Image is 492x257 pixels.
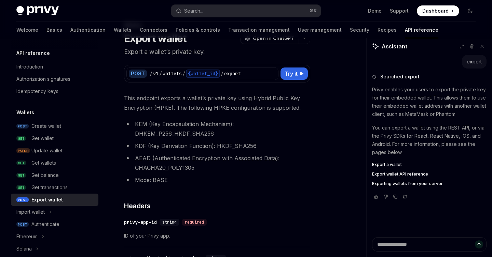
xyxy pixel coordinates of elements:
a: Demo [368,7,382,14]
a: PATCHUpdate wallet [11,145,98,157]
h5: Wallets [16,108,34,117]
div: / [159,70,162,77]
span: Export wallet API reference [372,171,428,177]
span: Export a wallet [372,162,402,167]
div: Introduction [16,63,43,71]
div: Solana [16,245,32,253]
a: API reference [405,22,438,38]
span: Exporting wallets from your server [372,181,443,186]
span: string [162,220,177,225]
div: Get balance [31,171,59,179]
a: Recipes [378,22,397,38]
div: Create wallet [31,122,61,130]
div: Idempotency keys [16,87,58,95]
p: Privy enables your users to export the private key for their embedded wallet. This allows them to... [372,86,487,118]
div: Update wallet [31,147,63,155]
div: wallets [163,70,182,77]
textarea: Ask a question... [372,237,487,252]
div: Authorization signatures [16,75,70,83]
span: GET [16,161,26,166]
a: POSTCreate wallet [11,120,98,132]
span: Searched export [380,73,420,80]
a: Transaction management [228,22,290,38]
span: Assistant [382,42,407,50]
div: / [182,70,185,77]
button: Send message [475,240,483,248]
button: Try it [281,67,308,80]
div: Search... [184,7,203,15]
a: Policies & controls [176,22,220,38]
div: export [467,58,482,65]
div: v1 [153,70,159,77]
a: Connectors [140,22,167,38]
a: Welcome [16,22,38,38]
div: Export wallet [31,196,63,204]
div: Ethereum [16,232,38,241]
li: KDF (Key Derivation Function): HKDF_SHA256 [124,141,310,151]
img: dark logo [16,6,59,16]
a: Authentication [70,22,106,38]
span: POST [16,197,29,202]
button: Solana [11,243,98,255]
div: / [221,70,223,77]
span: ⌘ K [310,8,317,14]
a: Support [390,7,409,14]
a: Introduction [11,61,98,73]
li: Mode: BASE [124,175,310,185]
div: Get wallets [31,159,56,167]
span: Headers [124,201,151,211]
a: Idempotency keys [11,85,98,97]
span: PATCH [16,148,30,153]
a: Dashboard [417,5,459,16]
button: Open in ChatGPT [240,32,299,44]
p: You can export a wallet using the REST API, or via the Privy SDKs for React, React Native, iOS, a... [372,124,487,156]
span: This endpoint exports a wallet’s private key using Hybrid Public Key Encryption (HPKE). The follo... [124,93,310,112]
a: GETGet wallet [11,132,98,145]
div: / [150,70,152,77]
a: Security [350,22,369,38]
li: AEAD (Authenticated Encryption with Associated Data): CHACHA20_POLY1305 [124,153,310,172]
div: export [224,70,241,77]
a: GETGet balance [11,169,98,181]
button: Toggle dark mode [465,5,476,16]
div: required [182,219,207,226]
a: Authorization signatures [11,73,98,85]
div: POST [129,70,147,78]
a: Basics [46,22,62,38]
span: POST [16,124,29,129]
a: Export wallet API reference [372,171,487,177]
button: Search...⌘K [171,5,320,17]
a: POSTExport wallet [11,194,98,206]
span: Dashboard [422,7,449,14]
button: Ethereum [11,230,98,243]
div: Get transactions [31,183,68,192]
h1: Export wallet [124,32,186,44]
div: Authenticate [31,220,59,228]
p: Export a wallet’s private key. [124,47,310,57]
a: GETGet transactions [11,181,98,194]
h5: API reference [16,49,50,57]
span: POST [16,222,29,227]
div: {wallet_id} [186,70,220,78]
div: Import wallet [16,208,45,216]
div: privy-app-id [124,219,157,226]
a: POSTAuthenticate [11,218,98,230]
li: KEM (Key Encapsulation Mechanism): DHKEM_P256_HKDF_SHA256 [124,119,310,138]
a: Wallets [114,22,132,38]
a: Exporting wallets from your server [372,181,487,186]
span: GET [16,185,26,190]
button: Searched export [372,73,487,80]
span: GET [16,136,26,141]
a: Export a wallet [372,162,487,167]
span: GET [16,173,26,178]
button: Copy chat response [391,193,399,200]
a: GETGet wallets [11,157,98,169]
span: Try it [285,70,298,78]
button: Vote that response was not good [382,193,390,200]
span: Open in ChatGPT [253,35,295,42]
button: Reload last chat [401,193,409,200]
button: Vote that response was good [372,193,380,200]
div: Get wallet [31,134,54,142]
a: User management [298,22,342,38]
button: Import wallet [11,206,98,218]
